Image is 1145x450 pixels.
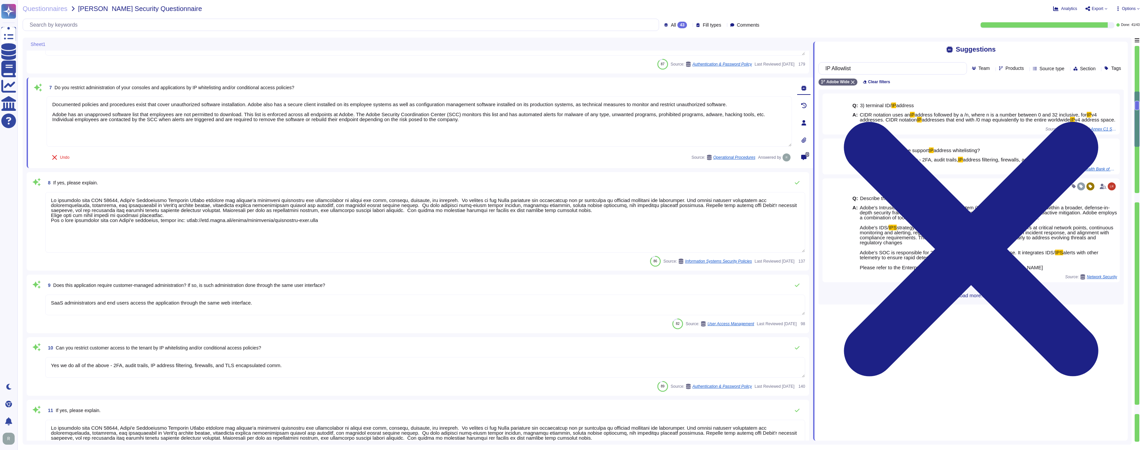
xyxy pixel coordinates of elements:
span: Sheet1 [31,42,45,47]
textarea: SaaS administrators and end users access the application through the same web interface. [45,295,805,315]
span: 0 [805,152,809,157]
span: Does this application require customer-managed administration? If so, is such administration done... [53,283,325,288]
span: Fill types [703,23,721,27]
span: Last Reviewed [DATE] [755,62,795,66]
span: Comments [737,23,760,27]
span: If yes, please explain. [56,408,101,413]
span: Undo [60,155,70,159]
input: Search by keywords [26,19,659,31]
span: Source: [663,259,752,264]
span: Last Reviewed [DATE] [757,322,797,326]
span: 89 [661,384,664,388]
span: If yes, please explain. [53,180,98,185]
span: Source: [671,62,752,67]
span: [PERSON_NAME] Security Questionnaire [78,5,202,12]
span: Export [1092,7,1103,11]
span: 10 [45,345,53,350]
span: Last Reviewed [DATE] [755,384,795,388]
span: 98 [800,322,805,326]
span: Source: [671,384,752,389]
span: Questionnaires [23,5,68,12]
span: Do you restrict administration of your consoles and applications by IP whitelisting and/or condit... [55,85,294,90]
button: Undo [47,151,75,164]
span: 7 [47,85,52,90]
span: Answered by [758,155,781,159]
span: User Access Management [707,322,754,326]
span: Done: [1121,23,1130,27]
span: Information Systems Security Policies [685,259,752,263]
span: Can you restrict customer access to the tenant by IP whitelisting and/or conditional access polic... [56,345,261,350]
span: Source: [691,155,755,160]
span: 8 [45,180,51,185]
span: 86 [653,259,657,263]
button: user [1,431,19,446]
span: Analytics [1061,7,1077,11]
span: 82 [676,322,679,326]
button: Analytics [1053,6,1077,11]
input: Search by keywords [822,63,960,74]
span: Source: [686,321,754,327]
span: 41 / 43 [1131,23,1140,27]
span: Authentication & Password Policy [692,62,752,66]
span: 137 [797,259,805,263]
span: All [671,23,676,27]
span: 11 [45,408,53,413]
span: Authentication & Password Policy [692,384,752,388]
span: 179 [797,62,805,66]
span: Operational Procedures [713,155,756,159]
span: Last Reviewed [DATE] [755,259,795,263]
span: 140 [797,384,805,388]
img: user [1108,182,1116,190]
span: 9 [45,283,51,288]
span: 87 [661,62,664,66]
textarea: Lo ipsumdolo sita CON 58644, Adipi'e Seddoeiusmo Temporin Utlabo etdolore mag aliquae'a minimveni... [45,192,805,253]
span: Options [1122,7,1136,11]
img: user [3,433,15,445]
textarea: Documented policies and procedures exist that cover unauthorized software installation. Adobe als... [47,96,792,147]
img: user [783,153,791,161]
textarea: Yes we do all of the above - 2FA, audit trails, IP address filtering, firewalls, and TLS encapsul... [45,357,805,378]
div: 43 [677,22,687,28]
